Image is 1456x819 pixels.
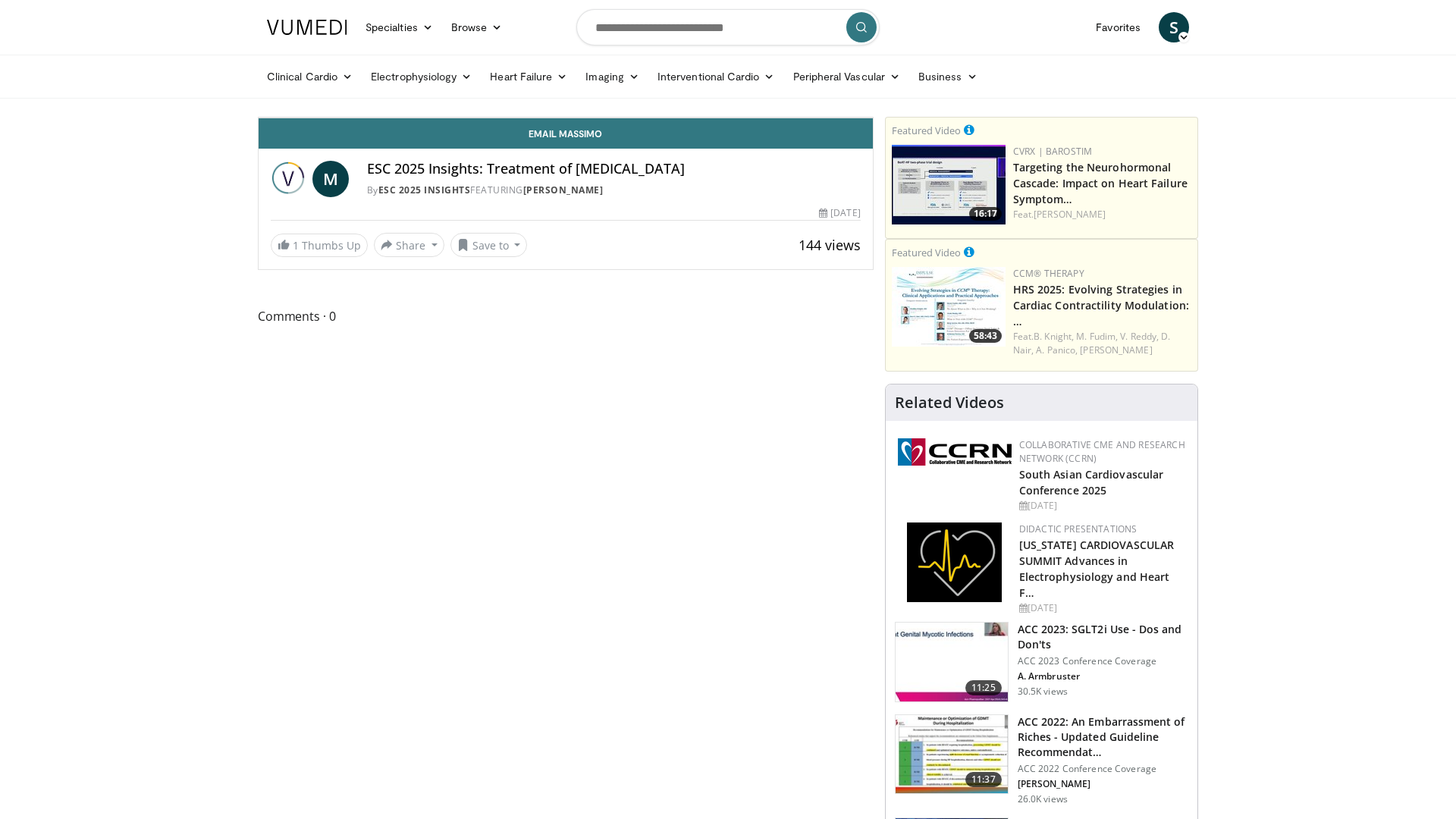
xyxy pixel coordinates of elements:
a: A. Panico, [1036,344,1078,356]
a: Targeting the Neurohormonal Cascade: Impact on Heart Failure Symptom… [1013,160,1188,206]
span: 11:25 [965,680,1002,695]
p: [PERSON_NAME] [1018,778,1188,790]
a: Imaging [576,61,648,92]
span: 16:17 [969,207,1002,221]
a: Browse [442,12,512,42]
div: Feat. [1013,208,1191,221]
a: CCM® Therapy [1013,267,1084,280]
div: [DATE] [819,206,860,220]
small: Featured Video [892,124,961,137]
a: Favorites [1087,12,1150,42]
span: Comments 0 [258,306,874,326]
p: ACC 2023 Conference Coverage [1018,655,1188,667]
div: Didactic Presentations [1019,522,1185,536]
div: By FEATURING [367,184,861,197]
img: f3e86255-4ff1-4703-a69f-4180152321cc.150x105_q85_crop-smart_upscale.jpg [896,715,1008,794]
h4: ESC 2025 Insights: Treatment of [MEDICAL_DATA] [367,161,861,177]
a: V. Reddy, [1120,330,1159,343]
div: [DATE] [1019,601,1185,615]
a: 11:25 ACC 2023: SGLT2i Use - Dos and Don'ts ACC 2023 Conference Coverage A. Armbruster 30.5K views [895,622,1188,702]
img: 3f694bbe-f46e-4e2a-ab7b-fff0935bbb6c.150x105_q85_crop-smart_upscale.jpg [892,267,1006,347]
a: 16:17 [892,145,1006,224]
a: 58:43 [892,267,1006,347]
div: [DATE] [1019,499,1185,513]
h3: ACC 2022: An Embarrassment of Riches - Updated Guideline Recommendat… [1018,714,1188,760]
span: 1 [293,238,299,253]
a: Clinical Cardio [258,61,362,92]
small: Featured Video [892,246,961,259]
img: 1860aa7a-ba06-47e3-81a4-3dc728c2b4cf.png.150x105_q85_autocrop_double_scale_upscale_version-0.2.png [907,522,1002,602]
a: 11:37 ACC 2022: An Embarrassment of Riches - Updated Guideline Recommendat… ACC 2022 Conference C... [895,714,1188,805]
a: Heart Failure [481,61,576,92]
a: B. Knight, [1034,330,1074,343]
p: 30.5K views [1018,686,1068,698]
a: HRS 2025: Evolving Strategies in Cardiac Contractility Modulation: … [1013,282,1189,328]
button: Save to [450,233,528,257]
a: Business [909,61,987,92]
a: [US_STATE] CARDIOVASCULAR SUMMIT Advances in Electrophysiology and Heart F… [1019,538,1175,600]
button: Share [374,233,444,257]
p: A. Armbruster [1018,670,1188,682]
a: [PERSON_NAME] [1034,208,1106,221]
img: a04ee3ba-8487-4636-b0fb-5e8d268f3737.png.150x105_q85_autocrop_double_scale_upscale_version-0.2.png [898,438,1012,466]
a: ESC 2025 Insights [378,184,471,196]
p: 26.0K views [1018,793,1068,805]
a: Collaborative CME and Research Network (CCRN) [1019,438,1185,465]
a: S [1159,12,1189,42]
a: 1 Thumbs Up [271,234,368,257]
span: 144 views [799,236,861,254]
h4: Related Videos [895,394,1004,412]
input: Search topics, interventions [576,9,880,45]
img: f3314642-f119-4bcb-83d2-db4b1a91d31e.150x105_q85_crop-smart_upscale.jpg [892,145,1006,224]
a: South Asian Cardiovascular Conference 2025 [1019,467,1164,497]
span: 58:43 [969,329,1002,343]
a: Peripheral Vascular [784,61,909,92]
img: VuMedi Logo [267,20,347,35]
span: 11:37 [965,772,1002,787]
a: M. Fudim, [1076,330,1118,343]
a: M [312,161,349,197]
a: [PERSON_NAME] [523,184,604,196]
h3: ACC 2023: SGLT2i Use - Dos and Don'ts [1018,622,1188,652]
a: [PERSON_NAME] [1080,344,1152,356]
a: Electrophysiology [362,61,481,92]
a: CVRx | Barostim [1013,145,1093,158]
p: ACC 2022 Conference Coverage [1018,763,1188,775]
img: ESC 2025 Insights [271,161,306,197]
div: Feat. [1013,330,1191,357]
a: Interventional Cardio [648,61,784,92]
a: Email Massimo [259,118,873,149]
a: D. Nair, [1013,330,1171,356]
a: Specialties [356,12,442,42]
img: 9258cdf1-0fbf-450b-845f-99397d12d24a.150x105_q85_crop-smart_upscale.jpg [896,623,1008,701]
